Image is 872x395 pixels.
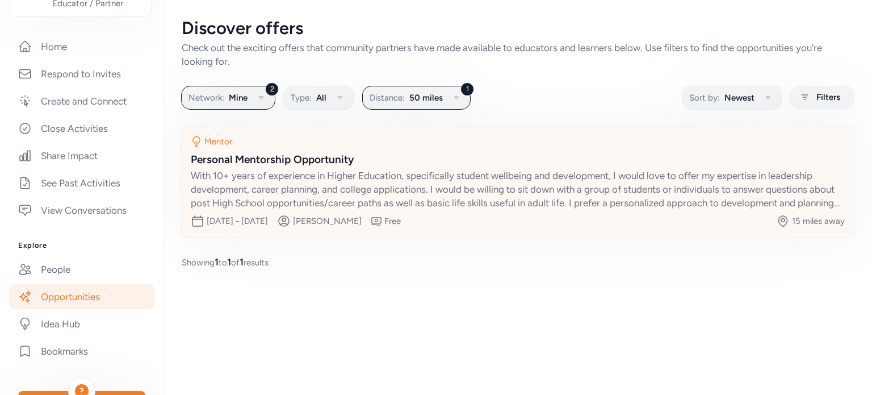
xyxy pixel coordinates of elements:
[215,256,219,268] span: 1
[188,91,224,105] span: Network:
[816,90,840,104] span: Filters
[409,91,443,105] span: 50 miles
[9,116,154,141] a: Close Activities
[291,91,312,105] span: Type:
[9,143,154,168] a: Share Impact
[18,241,145,250] h3: Explore
[792,215,845,227] div: 15 miles away
[9,311,154,336] a: Idea Hub
[460,82,474,96] div: 1
[191,152,845,168] div: Personal Mentorship Opportunity
[724,91,754,105] span: Newest
[384,215,401,227] div: Free
[265,82,279,96] div: 2
[9,34,154,59] a: Home
[229,91,248,105] span: Mine
[207,215,268,227] div: [DATE] - [DATE]
[9,198,154,223] a: View Conversations
[204,136,232,147] div: Mentor
[293,215,362,227] div: [PERSON_NAME]
[182,255,269,269] span: Showing to of results
[182,18,854,39] div: Discover offers
[9,61,154,86] a: Respond to Invites
[191,169,845,210] div: With 10+ years of experience in Higher Education, specifically student wellbeing and development,...
[283,86,354,110] button: Type:All
[9,171,154,196] a: See Past Activities
[316,91,326,105] span: All
[9,89,154,114] a: Create and Connect
[227,256,231,268] span: 1
[9,257,154,282] a: People
[370,91,405,105] span: Distance:
[9,339,154,364] a: Bookmarks
[682,86,782,110] button: Sort by:Newest
[9,284,154,309] a: Opportunities
[181,86,275,110] button: 2Network:Mine
[689,91,720,105] span: Sort by:
[362,86,471,110] button: 1Distance:50 miles
[182,41,854,68] div: Check out the exciting offers that community partners have made available to educators and learne...
[240,256,244,268] span: 1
